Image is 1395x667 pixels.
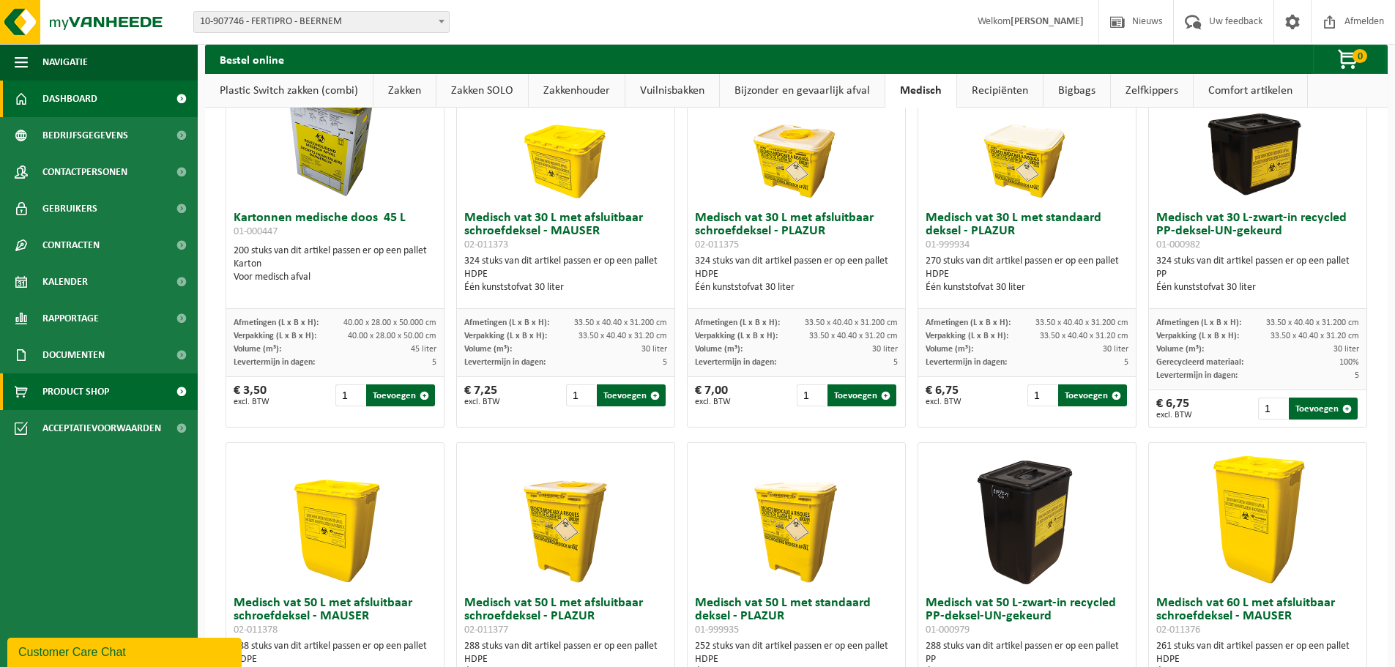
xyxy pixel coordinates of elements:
[7,635,245,667] iframe: chat widget
[1103,345,1128,354] span: 30 liter
[695,212,898,251] h3: Medisch vat 30 L met afsluitbaar schroefdeksel - PLAZUR
[926,268,1128,281] div: HDPE
[954,58,1101,204] img: 01-999934
[1156,358,1243,367] span: Gerecycleerd materiaal:
[1355,371,1359,380] span: 5
[1266,318,1359,327] span: 33.50 x 40.40 x 31.200 cm
[1156,268,1359,281] div: PP
[926,384,961,406] div: € 6,75
[1156,281,1359,294] div: Één kunststofvat 30 liter
[234,625,278,636] span: 02-011378
[529,74,625,108] a: Zakkenhouder
[1040,332,1128,340] span: 33.50 x 40.40 x 31.20 cm
[464,384,500,406] div: € 7,25
[1185,443,1331,589] img: 02-011376
[926,239,970,250] span: 01-999934
[464,268,667,281] div: HDPE
[695,255,898,294] div: 324 stuks van dit artikel passen er op een pallet
[194,12,449,32] span: 10-907746 - FERTIPRO - BEERNEM
[464,332,547,340] span: Verpakking (L x B x H):
[493,443,639,589] img: 02-011377
[411,345,436,354] span: 45 liter
[695,281,898,294] div: Één kunststofvat 30 liter
[1035,318,1128,327] span: 33.50 x 40.40 x 31.200 cm
[1156,597,1359,636] h3: Medisch vat 60 L met afsluitbaar schroefdeksel - MAUSER
[234,398,269,406] span: excl. BTW
[566,384,596,406] input: 1
[695,653,898,666] div: HDPE
[1271,332,1359,340] span: 33.50 x 40.40 x 31.20 cm
[1027,384,1057,406] input: 1
[1156,345,1204,354] span: Volume (m³):
[695,597,898,636] h3: Medisch vat 50 L met standaard deksel - PLAZUR
[1353,49,1367,63] span: 0
[954,443,1101,589] img: 01-000979
[432,358,436,367] span: 5
[234,245,436,284] div: 200 stuks van dit artikel passen er op een pallet
[42,190,97,227] span: Gebruikers
[234,258,436,271] div: Karton
[695,625,739,636] span: 01-999935
[1011,16,1084,27] strong: [PERSON_NAME]
[343,318,436,327] span: 40.00 x 28.00 x 50.000 cm
[723,443,870,589] img: 01-999935
[1156,371,1238,380] span: Levertermijn in dagen:
[464,255,667,294] div: 324 stuks van dit artikel passen er op een pallet
[1156,332,1239,340] span: Verpakking (L x B x H):
[926,332,1008,340] span: Verpakking (L x B x H):
[1156,411,1192,420] span: excl. BTW
[464,281,667,294] div: Één kunststofvat 30 liter
[1339,358,1359,367] span: 100%
[926,255,1128,294] div: 270 stuks van dit artikel passen er op een pallet
[1111,74,1193,108] a: Zelfkippers
[926,597,1128,636] h3: Medisch vat 50 L-zwart-in recycled PP-deksel-UN-gekeurd
[1124,358,1128,367] span: 5
[926,281,1128,294] div: Één kunststofvat 30 liter
[1156,653,1359,666] div: HDPE
[926,318,1011,327] span: Afmetingen (L x B x H):
[1185,58,1331,204] img: 01-000982
[926,358,1007,367] span: Levertermijn in dagen:
[234,271,436,284] div: Voor medisch afval
[809,332,898,340] span: 33.50 x 40.40 x 31.20 cm
[695,384,731,406] div: € 7,00
[42,44,88,81] span: Navigatie
[193,11,450,33] span: 10-907746 - FERTIPRO - BEERNEM
[695,239,739,250] span: 02-011375
[464,318,549,327] span: Afmetingen (L x B x H):
[1313,45,1386,74] button: 0
[436,74,528,108] a: Zakken SOLO
[893,358,898,367] span: 5
[234,318,319,327] span: Afmetingen (L x B x H):
[885,74,956,108] a: Medisch
[1156,212,1359,251] h3: Medisch vat 30 L-zwart-in recycled PP-deksel-UN-gekeurd
[464,625,508,636] span: 02-011377
[1156,239,1200,250] span: 01-000982
[234,226,278,237] span: 01-000447
[464,358,546,367] span: Levertermijn in dagen:
[872,345,898,354] span: 30 liter
[205,74,373,108] a: Plastic Switch zakken (combi)
[1044,74,1110,108] a: Bigbags
[42,337,105,373] span: Documenten
[234,358,315,367] span: Levertermijn in dagen:
[464,212,667,251] h3: Medisch vat 30 L met afsluitbaar schroefdeksel - MAUSER
[262,443,409,589] img: 02-011378
[234,653,436,666] div: HDPE
[1258,398,1288,420] input: 1
[695,398,731,406] span: excl. BTW
[234,384,269,406] div: € 3,50
[42,154,127,190] span: Contactpersonen
[625,74,719,108] a: Vuilnisbakken
[42,410,161,447] span: Acceptatievoorwaarden
[205,45,299,73] h2: Bestel online
[957,74,1043,108] a: Recipiënten
[348,332,436,340] span: 40.00 x 28.00 x 50.00 cm
[1194,74,1307,108] a: Comfort artikelen
[579,332,667,340] span: 33.50 x 40.40 x 31.20 cm
[695,345,743,354] span: Volume (m³):
[42,300,99,337] span: Rapportage
[373,74,436,108] a: Zakken
[720,74,885,108] a: Bijzonder en gevaarlijk afval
